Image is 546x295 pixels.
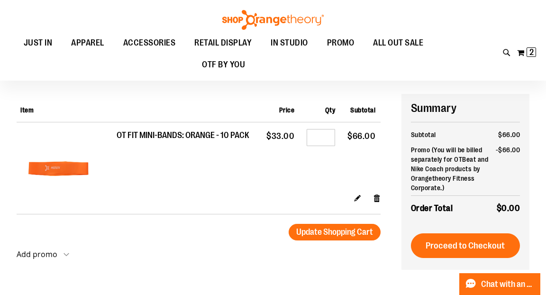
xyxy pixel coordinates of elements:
span: $33.00 [266,131,294,141]
span: 2 [529,47,534,57]
span: Item [20,106,34,114]
span: Proceed to Checkout [426,240,505,251]
span: Subtotal [350,106,375,114]
button: Add promo [17,250,69,264]
span: $66.00 [347,131,375,141]
img: Shop Orangetheory [221,10,325,30]
span: JUST IN [24,32,53,54]
span: ACCESSORIES [123,32,176,54]
a: Remove item [373,193,381,203]
a: OT FIT MINI-BANDS: ORANGE - 10 PACK [117,130,251,141]
span: Promo [411,146,430,154]
span: Price [279,106,295,114]
span: (You will be billed separately for OTBeat and Nike Coach products by Orangetheory Fitness Corpora... [411,146,489,192]
span: -$66.00 [496,146,520,154]
span: ALL OUT SALE [373,32,423,54]
span: RETAIL DISPLAY [194,32,252,54]
span: IN STUDIO [271,32,308,54]
span: Update Shopping Cart [296,227,373,237]
span: Chat with an Expert [481,280,535,289]
span: PROMO [327,32,355,54]
th: Subtotal [411,127,489,142]
strong: Order Total [411,201,453,215]
span: APPAREL [71,32,104,54]
span: $66.00 [498,131,520,138]
strong: Add promo [17,249,57,259]
span: Qty [325,106,336,114]
h2: Summary [411,100,520,116]
span: $0.00 [497,203,520,213]
img: OT FIT MINI-BANDS: ORANGE - 10 PACK [20,129,99,208]
a: OT FIT MINI-BANDS: ORANGE - 10 PACK [20,129,113,210]
button: Proceed to Checkout [411,233,520,258]
span: OTF BY YOU [202,54,245,75]
button: Chat with an Expert [459,273,541,295]
button: Update Shopping Cart [289,224,381,240]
